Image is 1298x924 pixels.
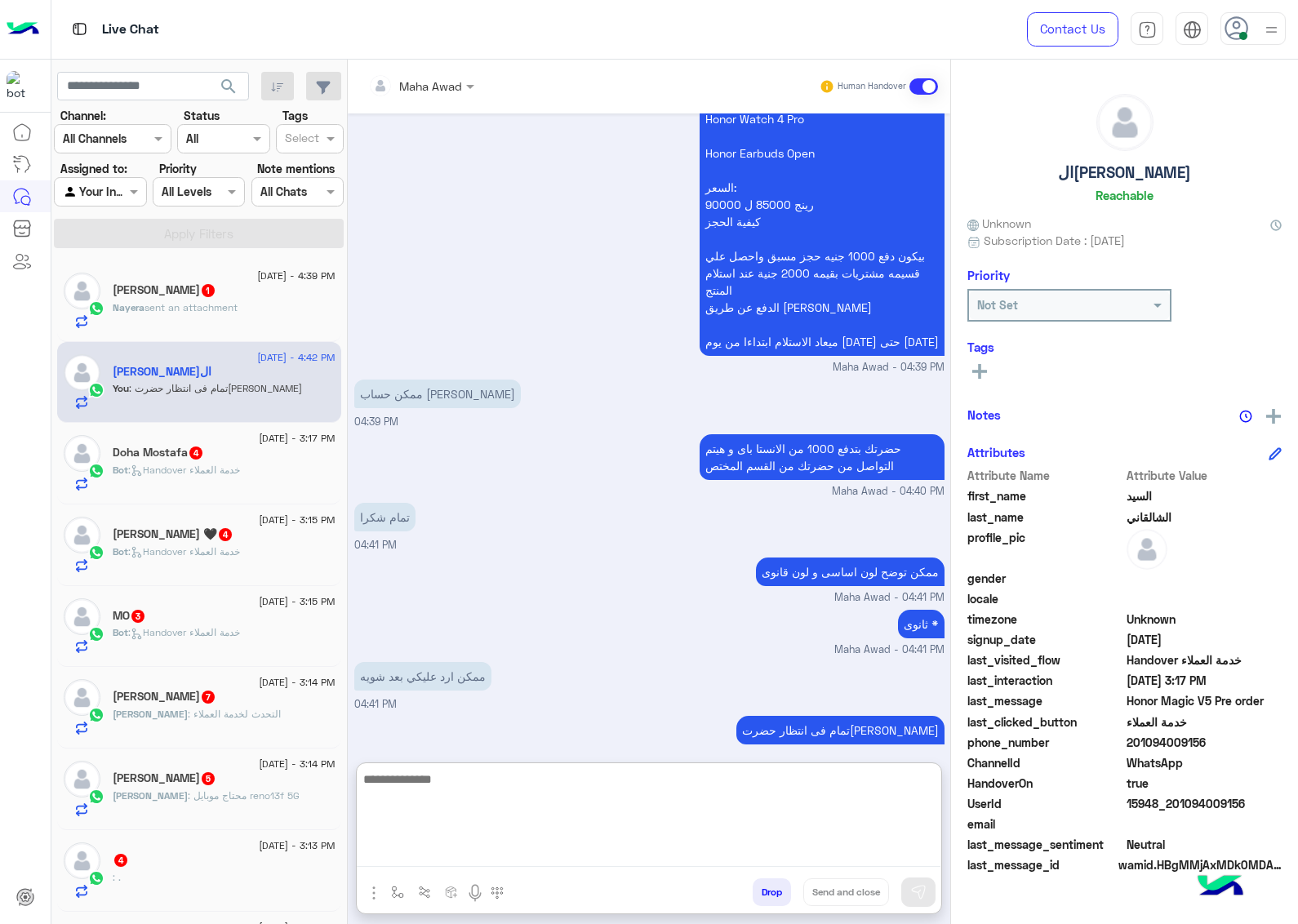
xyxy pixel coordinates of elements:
span: 0 [1127,836,1282,853]
p: 14/8/2025, 4:42 PM [736,716,945,744]
span: [DATE] - 4:39 PM [257,269,335,283]
span: 04:41 PM [354,698,397,710]
h5: ‌ [113,853,129,867]
p: 14/8/2025, 4:41 PM [354,503,416,531]
img: notes [1239,410,1252,423]
span: السيد [1127,487,1282,504]
span: last_name [967,509,1123,526]
img: WhatsApp [88,626,104,642]
h6: Attributes [967,445,1025,460]
label: Tags [282,107,308,124]
img: WhatsApp [88,544,104,561]
span: [DATE] - 3:17 PM [259,431,335,446]
span: . [113,871,121,883]
img: defaultAdmin.png [64,517,100,553]
span: الشالقاني [1127,509,1282,526]
span: sent an attachment [144,301,238,313]
label: Priority [159,160,197,177]
button: Send and close [803,878,889,906]
img: defaultAdmin.png [64,273,100,309]
span: last_message_id [967,856,1115,873]
span: [PERSON_NAME] [113,789,188,802]
button: create order [438,878,465,905]
p: 14/8/2025, 4:41 PM [354,662,491,691]
span: true [1127,775,1282,792]
span: Attribute Name [967,467,1123,484]
h6: Priority [967,268,1010,282]
small: Human Handover [838,80,906,93]
img: WhatsApp [88,463,104,479]
span: Maha Awad - 04:41 PM [834,590,945,606]
h5: ال[PERSON_NAME] [1058,163,1191,182]
label: Assigned to: [60,160,127,177]
h6: Reachable [1096,188,1154,202]
span: null [1127,570,1282,587]
p: Live Chat [102,19,159,41]
span: wamid.HBgMMjAxMDk0MDA5MTU2FQIAEhggNDE0OUQ1RjU2QzZENUQ0QUQxM0QyOTAwMUM1QkI4NjcA [1118,856,1282,873]
span: محتاج موبايل reno13f 5G [188,789,300,802]
span: last_clicked_button [967,713,1123,731]
img: defaultAdmin.png [1127,529,1167,570]
img: WhatsApp [88,707,104,723]
span: last_message [967,692,1123,709]
span: first_name [967,487,1123,504]
span: : Handover خدمة العملاء [128,545,240,558]
span: Bot [113,464,128,476]
img: defaultAdmin.png [64,679,100,716]
span: Honor Magic V5 Pre order [1127,692,1282,709]
span: Nayera [113,301,144,313]
span: locale [967,590,1123,607]
h5: Mahmoud AbdelGhani [113,690,216,704]
h6: Notes [967,407,1001,422]
span: 2025-08-14T12:16:21.573Z [1127,631,1282,648]
h5: Abdullah [113,771,216,785]
span: 2025-08-14T12:17:34.452Z [1127,672,1282,689]
img: defaultAdmin.png [64,354,100,391]
img: profile [1261,20,1282,40]
span: [DATE] - 3:14 PM [259,675,335,690]
span: profile_pic [967,529,1123,566]
label: Status [184,107,220,124]
img: WhatsApp [88,300,104,317]
span: التحدث لخدمة العملاء [188,708,281,720]
span: You [113,382,129,394]
span: [DATE] - 3:15 PM [259,594,335,609]
img: select flow [391,886,404,899]
span: Subscription Date : [DATE] [984,232,1125,249]
button: Apply Filters [54,219,344,248]
button: Trigger scenario [411,878,438,905]
img: create order [445,886,458,899]
span: 7 [202,691,215,704]
p: 14/8/2025, 4:41 PM [756,558,945,586]
span: Attribute Value [1127,467,1282,484]
img: Trigger scenario [418,886,431,899]
img: WhatsApp [88,870,104,886]
span: timezone [967,611,1123,628]
span: search [219,77,238,96]
img: defaultAdmin.png [64,842,100,879]
img: hulul-logo.png [1192,859,1249,916]
img: make a call [491,886,504,900]
span: 04:39 PM [354,415,398,428]
span: 201094009156 [1127,734,1282,751]
span: UserId [967,795,1123,812]
span: : Handover خدمة العملاء [128,464,240,476]
h5: Doha Mostafa [113,446,204,460]
img: defaultAdmin.png [64,435,100,472]
img: WhatsApp [88,789,104,805]
span: email [967,815,1123,833]
span: 4 [189,446,202,460]
img: tab [69,19,90,39]
span: null [1127,815,1282,833]
span: خدمة العملاء [1127,713,1282,731]
img: send message [910,884,927,900]
span: Bot [113,545,128,558]
span: [DATE] - 4:42 PM [257,350,335,365]
span: Maha Awad - 04:40 PM [832,484,945,500]
span: last_message_sentiment [967,836,1123,853]
img: tab [1183,20,1202,39]
span: last_interaction [967,672,1123,689]
span: 4 [114,854,127,867]
span: gender [967,570,1123,587]
label: Note mentions [257,160,335,177]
